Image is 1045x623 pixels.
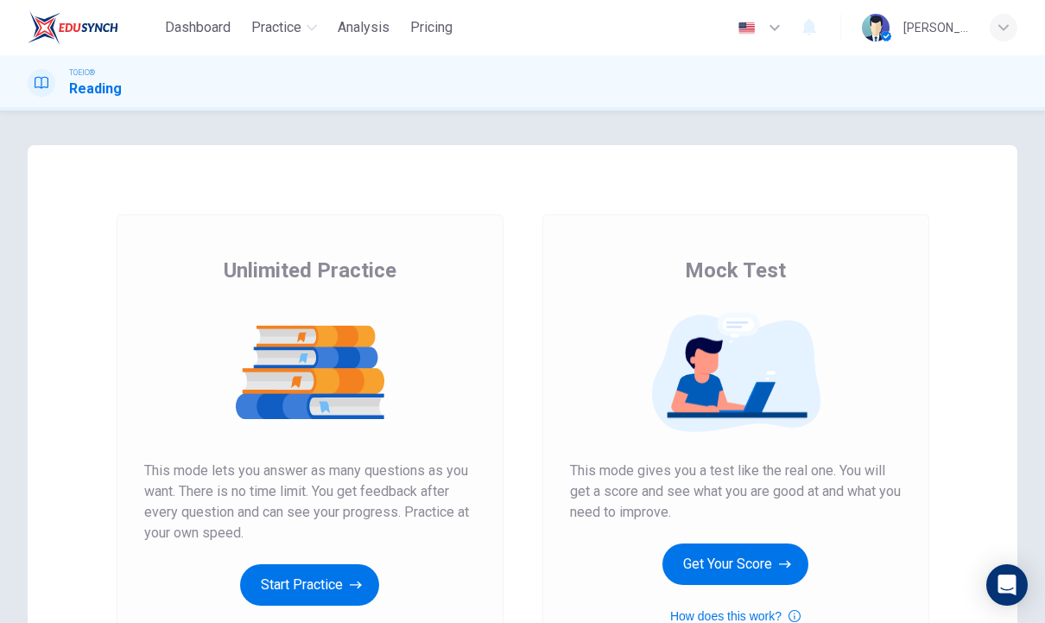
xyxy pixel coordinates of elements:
[862,14,890,41] img: Profile picture
[331,12,396,43] button: Analysis
[403,12,459,43] button: Pricing
[338,17,389,38] span: Analysis
[240,564,379,606] button: Start Practice
[986,564,1028,606] div: Open Intercom Messenger
[244,12,324,43] button: Practice
[736,22,757,35] img: en
[570,461,902,523] span: This mode gives you a test like the real one. You will get a score and see what you are good at a...
[224,257,396,284] span: Unlimited Practice
[903,17,969,38] div: [PERSON_NAME]
[662,544,808,585] button: Get Your Score
[251,17,301,38] span: Practice
[28,10,118,45] img: EduSynch logo
[69,67,95,79] span: TOEIC®
[69,79,122,99] h1: Reading
[158,12,237,43] button: Dashboard
[144,461,476,544] span: This mode lets you answer as many questions as you want. There is no time limit. You get feedback...
[28,10,158,45] a: EduSynch logo
[685,257,786,284] span: Mock Test
[165,17,231,38] span: Dashboard
[410,17,453,38] span: Pricing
